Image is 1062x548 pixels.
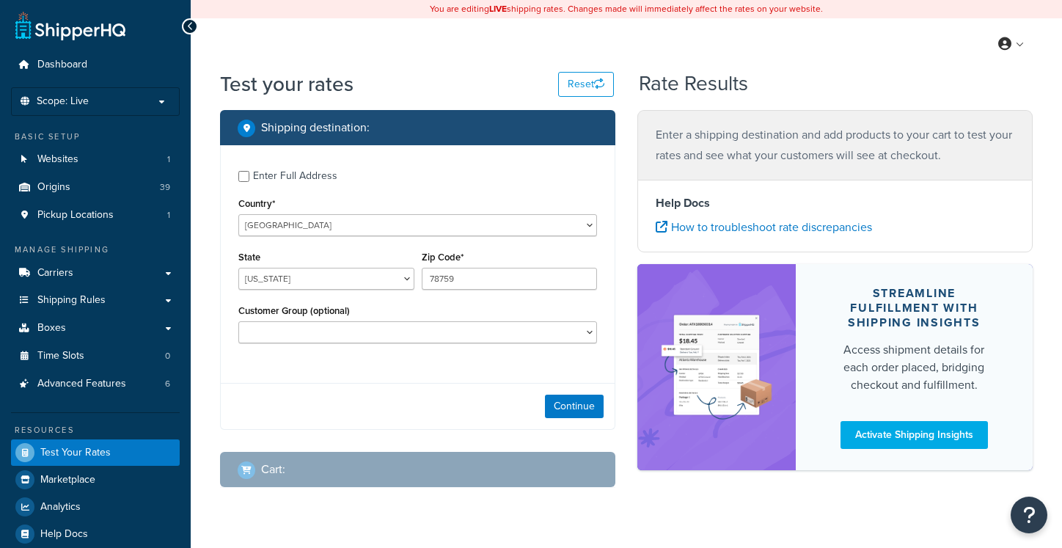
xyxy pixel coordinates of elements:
h2: Rate Results [639,73,748,95]
span: Marketplace [40,474,95,486]
a: Advanced Features6 [11,370,180,398]
a: Boxes [11,315,180,342]
b: LIVE [489,2,507,15]
div: Resources [11,424,180,436]
span: 39 [160,181,170,194]
a: Activate Shipping Insights [841,421,988,449]
a: Carriers [11,260,180,287]
span: Scope: Live [37,95,89,108]
h2: Cart : [261,463,285,476]
h4: Help Docs [656,194,1014,212]
label: Zip Code* [422,252,464,263]
a: Pickup Locations1 [11,202,180,229]
h1: Test your rates [220,70,354,98]
li: Time Slots [11,343,180,370]
span: 1 [167,153,170,166]
div: Basic Setup [11,131,180,143]
a: Marketplace [11,467,180,493]
span: Pickup Locations [37,209,114,222]
h2: Shipping destination : [261,121,370,134]
input: Enter Full Address [238,171,249,182]
a: Test Your Rates [11,439,180,466]
span: Analytics [40,501,81,514]
a: Help Docs [11,521,180,547]
li: Origins [11,174,180,201]
span: Origins [37,181,70,194]
li: Pickup Locations [11,202,180,229]
li: Advanced Features [11,370,180,398]
img: feature-image-si-e24932ea9b9fcd0ff835db86be1ff8d589347e8876e1638d903ea230a36726be.png [659,286,774,448]
label: State [238,252,260,263]
a: Dashboard [11,51,180,78]
a: How to troubleshoot rate discrepancies [656,219,872,235]
span: Boxes [37,322,66,335]
label: Country* [238,198,275,209]
button: Open Resource Center [1011,497,1047,533]
a: Time Slots0 [11,343,180,370]
span: Carriers [37,267,73,280]
div: Streamline Fulfillment with Shipping Insights [831,286,997,330]
a: Shipping Rules [11,287,180,314]
span: Advanced Features [37,378,126,390]
div: Access shipment details for each order placed, bridging checkout and fulfillment. [831,341,997,394]
span: Time Slots [37,350,84,362]
label: Customer Group (optional) [238,305,350,316]
span: Websites [37,153,78,166]
span: Help Docs [40,528,88,541]
span: 1 [167,209,170,222]
a: Origins39 [11,174,180,201]
span: Test Your Rates [40,447,111,459]
button: Continue [545,395,604,418]
p: Enter a shipping destination and add products to your cart to test your rates and see what your c... [656,125,1014,166]
div: Manage Shipping [11,244,180,256]
li: Websites [11,146,180,173]
span: Shipping Rules [37,294,106,307]
div: Enter Full Address [253,166,337,186]
button: Reset [558,72,614,97]
span: 6 [165,378,170,390]
span: Dashboard [37,59,87,71]
span: 0 [165,350,170,362]
a: Analytics [11,494,180,520]
a: Websites1 [11,146,180,173]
